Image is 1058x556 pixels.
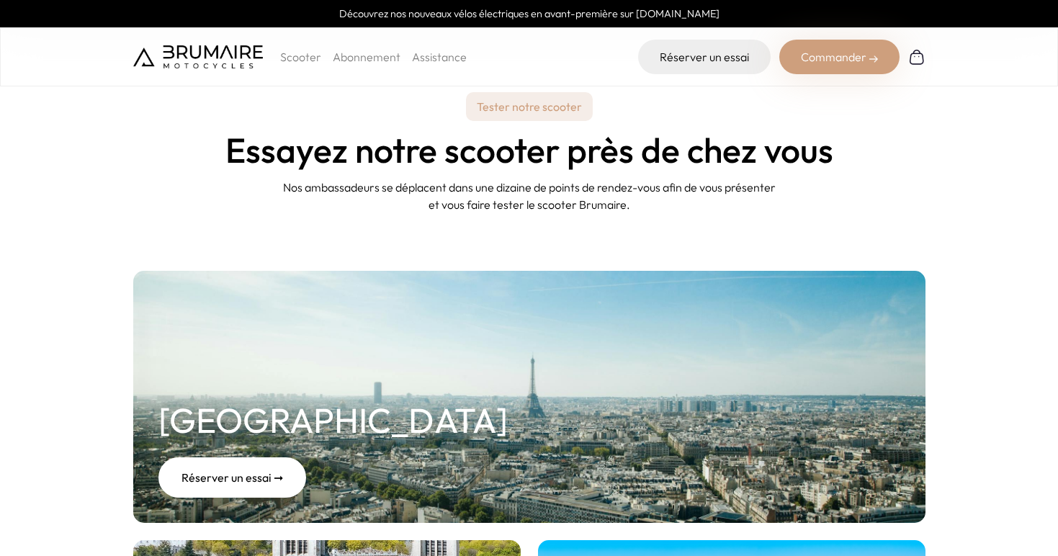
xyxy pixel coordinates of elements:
p: Tester notre scooter [466,92,593,121]
div: Réserver un essai ➞ [158,457,306,498]
p: Scooter [280,48,321,66]
a: [GEOGRAPHIC_DATA] Réserver un essai ➞ [133,271,925,523]
h1: Essayez notre scooter près de chez vous [225,133,833,167]
h2: [GEOGRAPHIC_DATA] [158,394,508,446]
a: Réserver un essai [638,40,771,74]
img: right-arrow-2.png [869,55,878,63]
a: Abonnement [333,50,400,64]
img: Brumaire Motocycles [133,45,263,68]
p: Nos ambassadeurs se déplacent dans une dizaine de points de rendez-vous afin de vous présenter et... [277,179,781,213]
a: Assistance [412,50,467,64]
div: Commander [779,40,900,74]
img: Panier [908,48,925,66]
